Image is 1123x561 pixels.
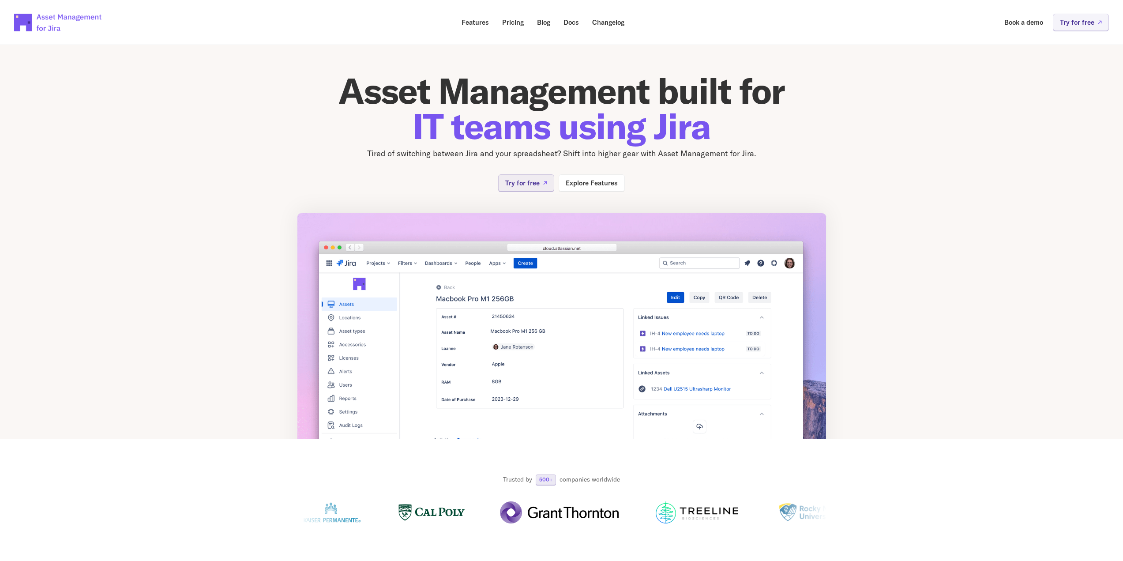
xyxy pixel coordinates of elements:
[413,104,710,148] span: IT teams using Jira
[998,14,1049,31] a: Book a demo
[503,475,532,484] p: Trusted by
[301,501,363,523] img: Logo
[1004,19,1043,26] p: Book a demo
[455,14,495,31] a: Features
[557,14,585,31] a: Docs
[297,73,826,144] h1: Asset Management built for
[297,147,826,160] p: Tired of switching between Jira and your spreadsheet? Shift into higher gear with Asset Managemen...
[1060,19,1094,26] p: Try for free
[1053,14,1109,31] a: Try for free
[502,19,524,26] p: Pricing
[505,180,540,186] p: Try for free
[586,14,631,31] a: Changelog
[539,477,552,482] p: 500+
[398,501,465,523] img: Logo
[496,14,530,31] a: Pricing
[462,19,489,26] p: Features
[498,174,554,192] a: Try for free
[537,19,550,26] p: Blog
[654,501,740,523] img: Logo
[592,19,624,26] p: Changelog
[559,174,625,192] a: Explore Features
[566,180,618,186] p: Explore Features
[563,19,579,26] p: Docs
[560,475,620,484] p: companies worldwide
[531,14,556,31] a: Blog
[297,213,826,482] img: App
